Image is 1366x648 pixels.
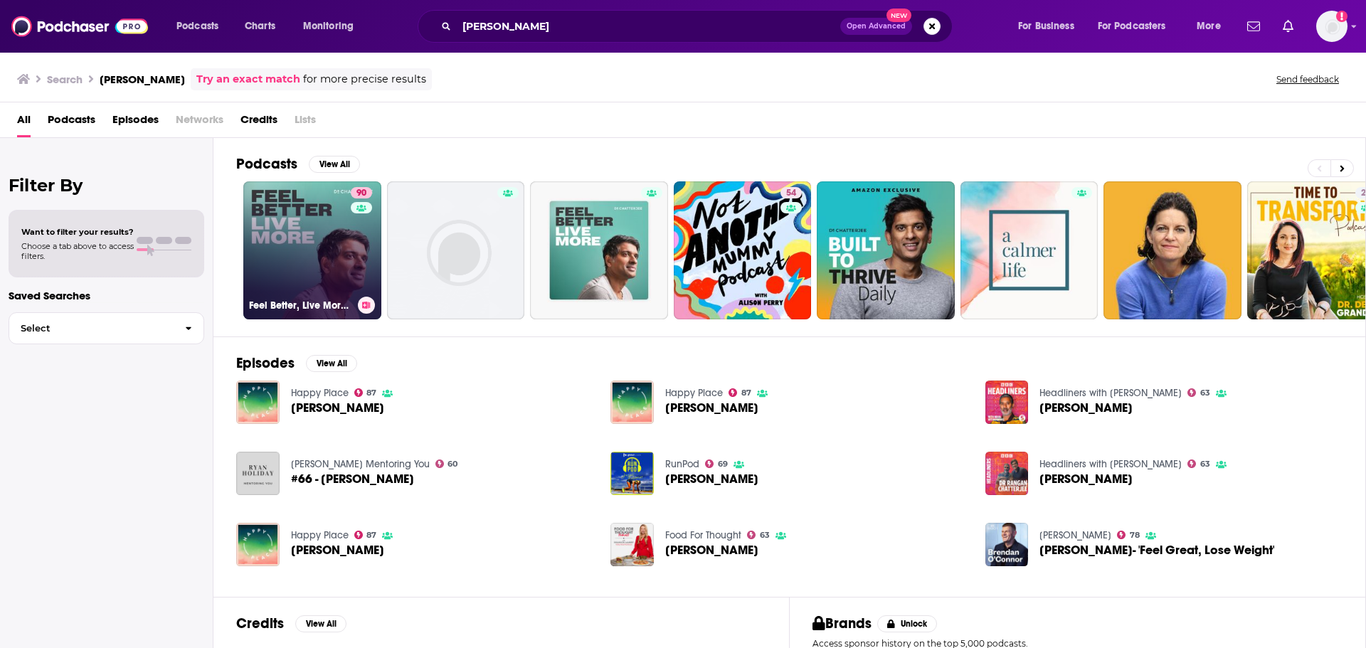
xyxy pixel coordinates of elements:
[366,532,376,538] span: 87
[249,299,352,312] h3: Feel Better, Live More with [PERSON_NAME]
[243,181,381,319] a: 90Feel Better, Live More with [PERSON_NAME]
[985,452,1029,495] img: Dr Rangan Chatterjee
[366,390,376,396] span: 87
[196,71,300,87] a: Try an exact match
[665,387,723,399] a: Happy Place
[1336,11,1348,22] svg: Add a profile image
[291,458,430,470] a: Ryan Holiday Mentoring You
[354,531,377,539] a: 87
[21,241,134,261] span: Choose a tab above to access filters.
[356,186,366,201] span: 90
[176,16,218,36] span: Podcasts
[48,108,95,137] a: Podcasts
[665,458,699,470] a: RunPod
[100,73,185,86] h3: [PERSON_NAME]
[295,108,316,137] span: Lists
[674,181,812,319] a: 54
[9,312,204,344] button: Select
[1200,390,1210,396] span: 63
[1316,11,1348,42] img: User Profile
[291,402,384,414] a: Dr Rangan Chatterjee
[9,175,204,196] h2: Filter By
[1187,460,1210,468] a: 63
[293,15,372,38] button: open menu
[780,187,802,198] a: 54
[236,354,295,372] h2: Episodes
[17,108,31,137] a: All
[665,473,758,485] a: Dr Rangan Chatterjee
[291,529,349,541] a: Happy Place
[610,523,654,566] a: Dr Rangan Chatterjee
[760,532,770,538] span: 63
[236,381,280,424] img: Dr Rangan Chatterjee
[665,402,758,414] span: [PERSON_NAME]
[303,16,354,36] span: Monitoring
[236,155,360,173] a: PodcastsView All
[1039,402,1133,414] span: [PERSON_NAME]
[240,108,277,137] a: Credits
[665,544,758,556] a: Dr Rangan Chatterjee
[1039,529,1111,541] a: Brendan O'Connor
[985,381,1029,424] img: Dr Rangan Chatterjee
[1039,458,1182,470] a: Headliners with Nihal Arthanayake
[1018,16,1074,36] span: For Business
[354,388,377,397] a: 87
[457,15,840,38] input: Search podcasts, credits, & more...
[1277,14,1299,38] a: Show notifications dropdown
[1316,11,1348,42] span: Logged in as RebRoz5
[176,108,223,137] span: Networks
[610,381,654,424] a: Dr Rangan Chatterjee
[812,615,872,632] h2: Brands
[1241,14,1266,38] a: Show notifications dropdown
[236,452,280,495] img: #66 - Dr Rangan Chatterjee
[309,156,360,173] button: View All
[291,544,384,556] a: Dr Rangan Chatterjee
[435,460,458,468] a: 60
[1197,16,1221,36] span: More
[1039,387,1182,399] a: Headliners with Nihal Arthanayake
[47,73,83,86] h3: Search
[1316,11,1348,42] button: Show profile menu
[840,18,912,35] button: Open AdvancedNew
[351,187,372,198] a: 90
[1039,402,1133,414] a: Dr Rangan Chatterjee
[665,529,741,541] a: Food For Thought
[705,460,728,468] a: 69
[1272,73,1343,85] button: Send feedback
[877,615,938,632] button: Unlock
[235,15,284,38] a: Charts
[291,544,384,556] span: [PERSON_NAME]
[11,13,148,40] a: Podchaser - Follow, Share and Rate Podcasts
[236,615,284,632] h2: Credits
[847,23,906,30] span: Open Advanced
[166,15,237,38] button: open menu
[291,387,349,399] a: Happy Place
[886,9,912,22] span: New
[1039,544,1274,556] a: Dr Rangan Chatterjee- 'Feel Great, Lose Weight'
[9,324,174,333] span: Select
[236,523,280,566] img: Dr Rangan Chatterjee
[1098,16,1166,36] span: For Podcasters
[729,388,751,397] a: 87
[1039,473,1133,485] a: Dr Rangan Chatterjee
[786,186,796,201] span: 54
[1089,15,1187,38] button: open menu
[1130,532,1140,538] span: 78
[741,390,751,396] span: 87
[985,523,1029,566] img: Dr Rangan Chatterjee- 'Feel Great, Lose Weight'
[1187,388,1210,397] a: 63
[665,402,758,414] a: Dr Rangan Chatterjee
[112,108,159,137] a: Episodes
[295,615,346,632] button: View All
[236,155,297,173] h2: Podcasts
[291,402,384,414] span: [PERSON_NAME]
[291,473,414,485] span: #66 - [PERSON_NAME]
